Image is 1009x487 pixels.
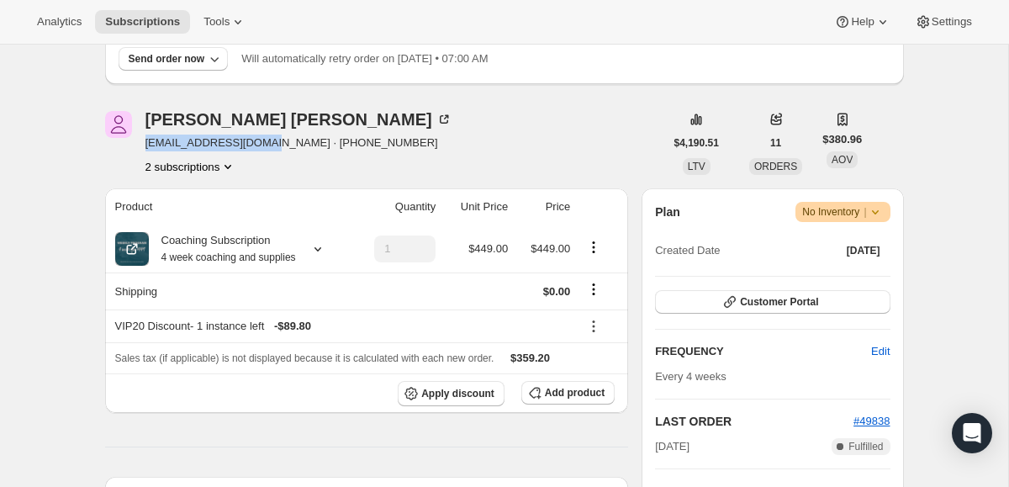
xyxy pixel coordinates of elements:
span: Help [851,15,874,29]
span: $380.96 [822,131,862,148]
th: Unit Price [441,188,513,225]
button: Send order now [119,47,229,71]
button: Shipping actions [580,280,607,299]
p: Will automatically retry order on [DATE] • 07:00 AM [241,50,488,67]
span: Settings [932,15,972,29]
span: [EMAIL_ADDRESS][DOMAIN_NAME] · [PHONE_NUMBER] [145,135,452,151]
span: Tools [203,15,230,29]
button: 11 [760,131,791,155]
span: Fulfilled [848,440,883,453]
small: 4 week coaching and supplies [161,251,296,263]
div: Coaching Subscription [149,232,296,266]
span: No Inventory [802,204,883,220]
button: Product actions [580,238,607,257]
button: #49838 [853,413,890,430]
h2: Plan [655,204,680,220]
button: Settings [905,10,982,34]
span: LTV [688,161,705,172]
span: $449.00 [468,242,508,255]
span: Sales tax (if applicable) is not displayed because it is calculated with each new order. [115,352,494,364]
h2: FREQUENCY [655,343,871,360]
span: $359.20 [510,352,550,364]
span: | [864,205,866,219]
button: Customer Portal [655,290,890,314]
span: Every 4 weeks [655,370,726,383]
button: Apply discount [398,381,504,406]
th: Price [513,188,575,225]
span: [DATE] [847,244,880,257]
th: Shipping [105,273,351,310]
a: #49838 [853,415,890,427]
div: VIP20 Discount - 1 instance left [115,318,571,335]
span: Customer Portal [740,295,818,309]
span: 11 [770,136,781,150]
button: $4,190.51 [664,131,729,155]
button: Product actions [145,158,237,175]
span: Created Date [655,242,720,259]
span: Pamela Castro [105,111,132,138]
button: Help [824,10,901,34]
span: $0.00 [543,285,571,298]
span: Edit [871,343,890,360]
span: Apply discount [421,387,494,400]
div: Send order now [129,52,205,66]
th: Quantity [351,188,441,225]
img: product img [115,232,149,266]
button: Edit [861,338,900,365]
span: Subscriptions [105,15,180,29]
button: Subscriptions [95,10,190,34]
button: [DATE] [837,239,890,262]
span: Add product [545,386,605,400]
th: Product [105,188,351,225]
span: [DATE] [655,438,689,455]
span: AOV [832,154,853,166]
span: Analytics [37,15,82,29]
h2: LAST ORDER [655,413,853,430]
div: Open Intercom Messenger [952,413,992,453]
span: $4,190.51 [674,136,719,150]
div: [PERSON_NAME] [PERSON_NAME] [145,111,452,128]
span: $449.00 [531,242,570,255]
span: - $89.80 [274,318,311,335]
span: ORDERS [754,161,797,172]
button: Tools [193,10,256,34]
button: Add product [521,381,615,405]
button: Analytics [27,10,92,34]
